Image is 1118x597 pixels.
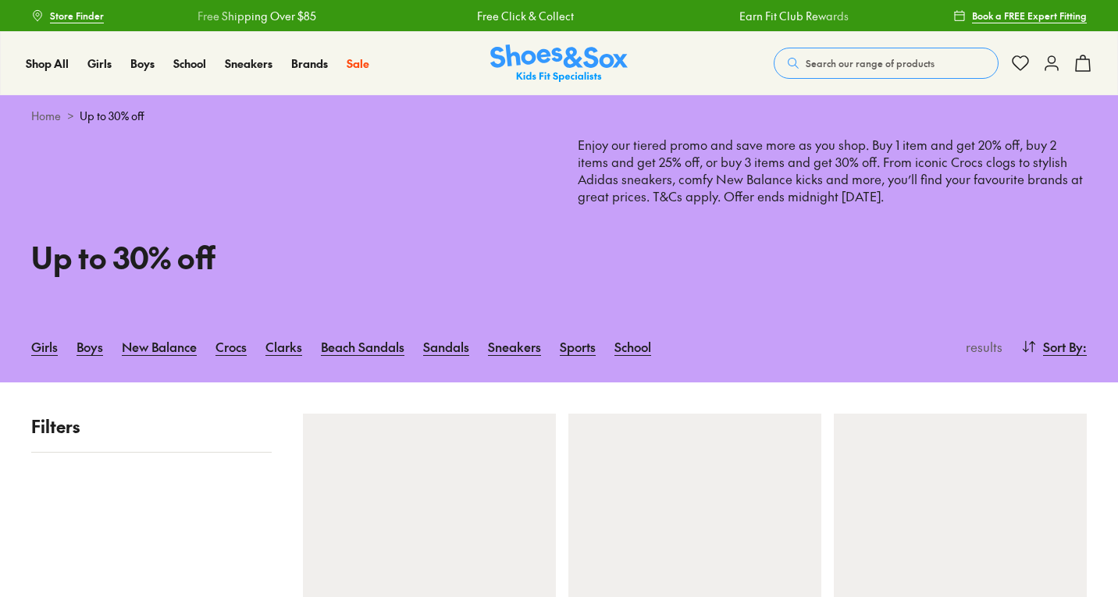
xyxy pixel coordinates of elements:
span: Boys [130,55,155,71]
a: Free Click & Collect [472,8,568,24]
span: Shop All [26,55,69,71]
p: results [960,337,1002,356]
a: Boys [130,55,155,72]
a: Book a FREE Expert Fitting [953,2,1087,30]
a: Earn Fit Club Rewards [734,8,843,24]
span: School [173,55,206,71]
a: Girls [31,329,58,364]
img: SNS_Logo_Responsive.svg [490,44,628,83]
button: Search our range of products [774,48,999,79]
a: School [173,55,206,72]
a: Sale [347,55,369,72]
a: Brands [291,55,328,72]
a: Crocs [215,329,247,364]
span: Sneakers [225,55,272,71]
div: > [31,108,1087,124]
h1: Up to 30% off [31,235,540,279]
span: Girls [87,55,112,71]
a: Sneakers [488,329,541,364]
span: Search our range of products [806,56,935,70]
a: Girls [87,55,112,72]
span: Up to 30% off [80,108,144,124]
span: Book a FREE Expert Fitting [972,9,1087,23]
a: Shoes & Sox [490,44,628,83]
span: Sale [347,55,369,71]
a: Store Finder [31,2,104,30]
a: Sandals [423,329,469,364]
a: School [614,329,651,364]
a: Free Shipping Over $85 [192,8,311,24]
span: Store Finder [50,9,104,23]
a: Sports [560,329,596,364]
a: Sneakers [225,55,272,72]
span: Brands [291,55,328,71]
span: Sort By [1043,337,1083,356]
p: Enjoy our tiered promo and save more as you shop. Buy 1 item and get 20% off, buy 2 items and get... [578,137,1087,273]
a: New Balance [122,329,197,364]
a: Boys [77,329,103,364]
p: Filters [31,414,272,439]
a: Shop All [26,55,69,72]
a: Clarks [265,329,302,364]
button: Sort By: [1021,329,1087,364]
a: Beach Sandals [321,329,404,364]
a: Home [31,108,61,124]
span: : [1083,337,1087,356]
